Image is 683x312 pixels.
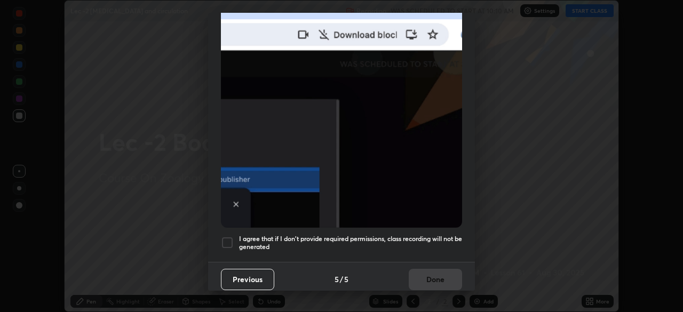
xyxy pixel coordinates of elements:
[340,274,343,285] h4: /
[239,235,462,251] h5: I agree that if I don't provide required permissions, class recording will not be generated
[221,269,274,290] button: Previous
[344,274,348,285] h4: 5
[335,274,339,285] h4: 5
